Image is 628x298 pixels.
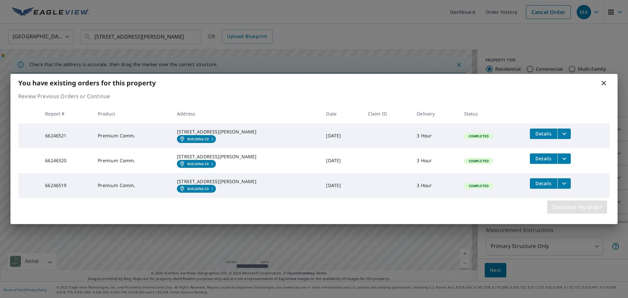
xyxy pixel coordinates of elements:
[411,123,459,148] td: 3 Hour
[40,123,93,148] td: 66246521
[40,104,93,123] th: Report #
[465,184,493,188] span: Completed
[321,173,362,198] td: [DATE]
[557,178,571,189] button: filesDropdownBtn-66246519
[93,148,172,173] td: Premium Comm.
[465,159,493,163] span: Completed
[93,123,172,148] td: Premium Comm.
[552,202,602,212] span: Continue my order
[363,104,411,123] th: Claim ID
[40,173,93,198] td: 66246519
[534,180,553,186] span: Details
[177,135,216,143] a: Building ID3
[321,123,362,148] td: [DATE]
[557,153,571,164] button: filesDropdownBtn-66246520
[40,148,93,173] td: 66246520
[177,153,316,160] div: [STREET_ADDRESS][PERSON_NAME]
[557,129,571,139] button: filesDropdownBtn-66246521
[411,104,459,123] th: Delivery
[18,79,156,87] b: You have existing orders for this property
[177,185,216,193] a: Building ID1
[530,153,557,164] button: detailsBtn-66246520
[187,137,209,141] em: Building ID
[187,162,209,166] em: Building ID
[411,173,459,198] td: 3 Hour
[459,104,525,123] th: Status
[547,201,607,214] button: Continue my order
[177,160,216,168] a: Building ID2
[321,104,362,123] th: Date
[187,187,209,191] em: Building ID
[18,92,610,100] p: Review Previous Orders or Continue
[93,173,172,198] td: Premium Comm.
[177,178,316,185] div: [STREET_ADDRESS][PERSON_NAME]
[321,148,362,173] td: [DATE]
[465,134,493,138] span: Completed
[177,129,316,135] div: [STREET_ADDRESS][PERSON_NAME]
[93,104,172,123] th: Product
[411,148,459,173] td: 3 Hour
[530,178,557,189] button: detailsBtn-66246519
[534,131,553,137] span: Details
[530,129,557,139] button: detailsBtn-66246521
[534,155,553,162] span: Details
[172,104,321,123] th: Address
